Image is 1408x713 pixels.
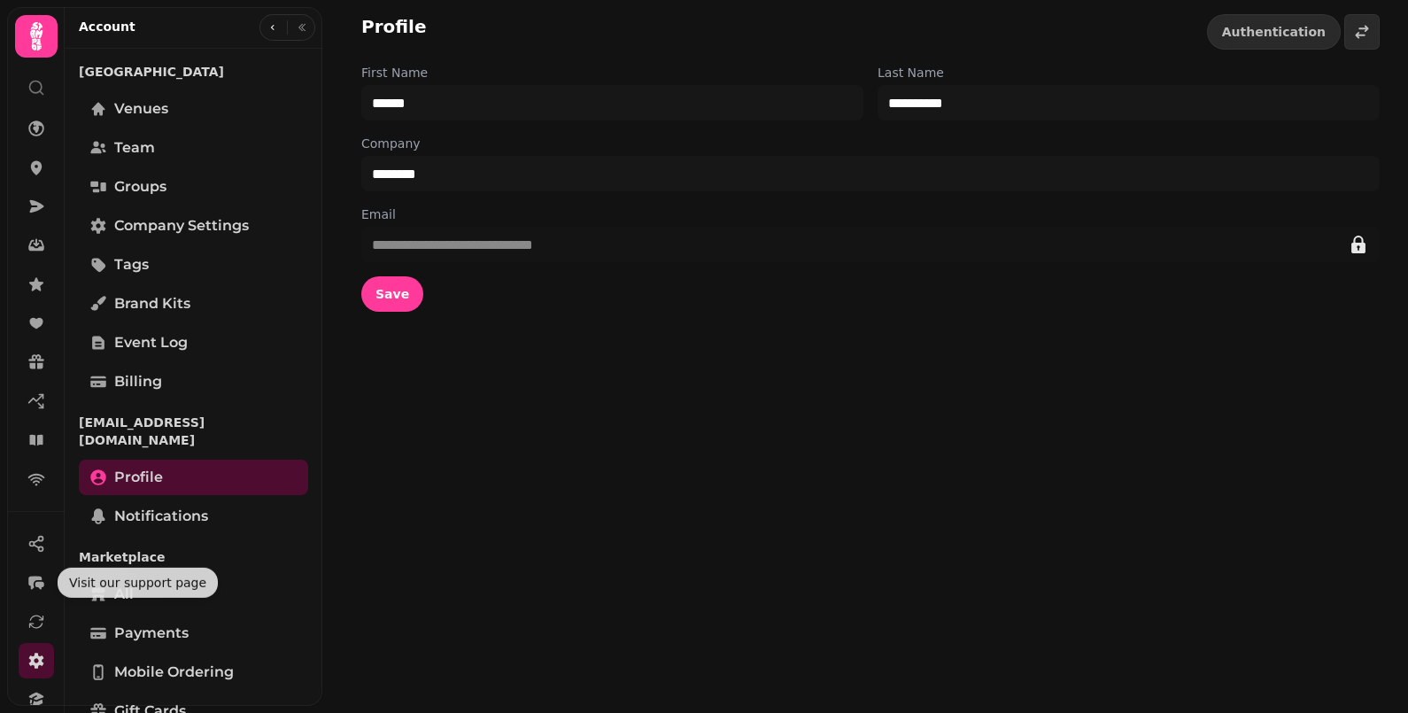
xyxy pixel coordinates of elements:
[114,293,190,314] span: Brand Kits
[79,499,308,534] a: Notifications
[114,254,149,275] span: Tags
[1207,14,1341,50] button: Authentication
[1222,26,1326,38] span: Authentication
[79,286,308,322] a: Brand Kits
[58,568,218,598] div: Visit our support page
[79,56,308,88] p: [GEOGRAPHIC_DATA]
[79,325,308,360] a: Event log
[361,14,427,39] h2: Profile
[79,169,308,205] a: Groups
[114,215,249,236] span: Company settings
[114,467,163,488] span: Profile
[361,205,1380,223] label: Email
[361,135,1380,152] label: Company
[375,288,409,300] span: Save
[79,541,308,573] p: Marketplace
[79,91,308,127] a: Venues
[79,616,308,651] a: Payments
[79,364,308,399] a: Billing
[114,98,168,120] span: Venues
[79,130,308,166] a: Team
[361,64,863,81] label: First Name
[114,371,162,392] span: Billing
[1341,227,1376,262] button: edit
[79,18,135,35] h2: Account
[79,655,308,690] a: Mobile ordering
[114,623,189,644] span: Payments
[114,506,208,527] span: Notifications
[114,662,234,683] span: Mobile ordering
[79,208,308,244] a: Company settings
[114,332,188,353] span: Event log
[79,247,308,283] a: Tags
[114,176,166,198] span: Groups
[878,64,1380,81] label: Last Name
[114,137,155,159] span: Team
[361,276,423,312] button: Save
[79,460,308,495] a: Profile
[79,407,308,456] p: [EMAIL_ADDRESS][DOMAIN_NAME]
